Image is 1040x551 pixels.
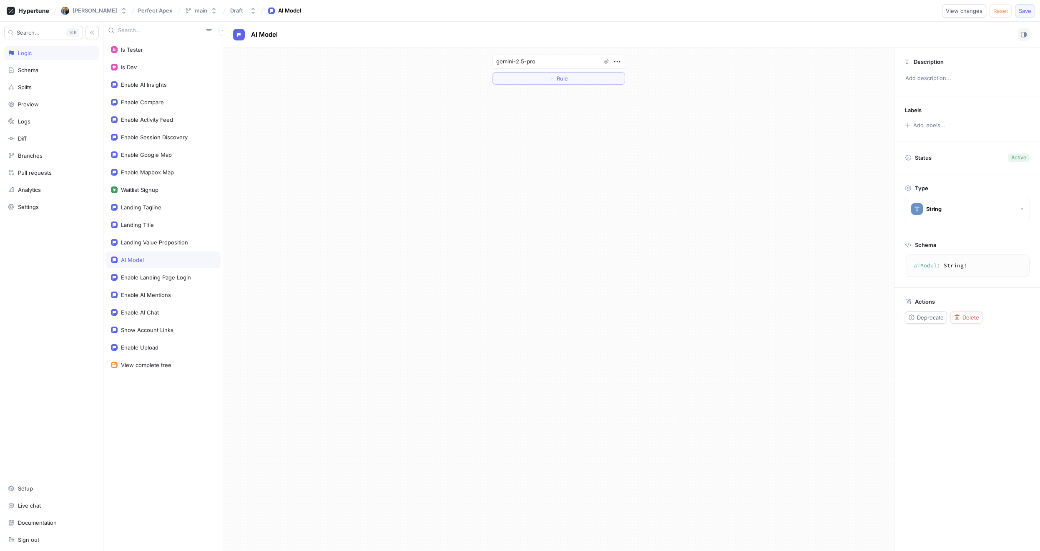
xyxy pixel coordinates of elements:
[18,50,32,56] div: Logic
[905,107,922,113] p: Labels
[915,242,936,248] p: Schema
[946,8,982,13] span: View changes
[121,186,158,193] div: Waitlist Signup
[990,4,1012,18] button: Reset
[18,152,43,159] div: Branches
[909,258,1026,273] textarea: aiModel: String!
[18,118,30,125] div: Logs
[1011,154,1026,161] div: Active
[18,485,33,492] div: Setup
[17,30,40,35] span: Search...
[993,8,1008,13] span: Reset
[121,309,159,316] div: Enable AI Chat
[942,4,986,18] button: View changes
[914,58,944,65] p: Description
[58,3,131,18] button: User[PERSON_NAME]
[905,198,1030,220] button: String
[121,344,158,351] div: Enable Upload
[18,84,32,91] div: Splits
[181,4,221,18] button: main
[4,516,99,530] a: Documentation
[121,169,174,176] div: Enable Mapbox Map
[121,64,137,70] div: Is Dev
[1019,8,1031,13] span: Save
[121,327,173,333] div: Show Account Links
[121,204,161,211] div: Landing Tagline
[915,152,932,164] p: Status
[121,81,167,88] div: Enable AI Insights
[18,135,27,142] div: Diff
[557,76,568,81] span: Rule
[905,311,947,324] button: Deprecate
[926,206,942,213] div: String
[121,151,172,158] div: Enable Google Map
[915,298,935,305] p: Actions
[230,7,243,14] div: Draft
[917,315,944,320] span: Deprecate
[549,76,555,81] span: ＋
[121,239,188,246] div: Landing Value Proposition
[66,28,79,37] div: K
[950,311,982,324] button: Delete
[492,72,625,85] button: ＋Rule
[251,31,278,38] span: AI Model
[121,362,171,368] div: View complete tree
[138,8,172,13] span: Perfect Apex
[195,7,207,14] div: main
[278,7,301,15] div: AI Model
[902,120,948,131] button: Add labels...
[18,101,39,108] div: Preview
[73,7,117,14] div: [PERSON_NAME]
[121,221,154,228] div: Landing Title
[121,99,164,106] div: Enable Compare
[902,71,1033,86] p: Add description...
[915,185,928,191] p: Type
[18,502,41,509] div: Live chat
[61,7,69,15] img: User
[121,116,173,123] div: Enable Activity Feed
[121,292,171,298] div: Enable AI Mentions
[121,274,191,281] div: Enable Landing Page Login
[227,4,260,18] button: Draft
[1015,4,1035,18] button: Save
[4,26,83,39] button: Search...K
[18,536,39,543] div: Sign out
[18,169,52,176] div: Pull requests
[121,46,143,53] div: Is Tester
[18,186,41,193] div: Analytics
[492,55,625,69] textarea: gemini-2.5-pro
[18,204,39,210] div: Settings
[962,315,979,320] span: Delete
[18,67,38,73] div: Schema
[121,257,144,263] div: AI Model
[121,134,188,141] div: Enable Session Discovery
[118,26,203,35] input: Search...
[18,519,57,526] div: Documentation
